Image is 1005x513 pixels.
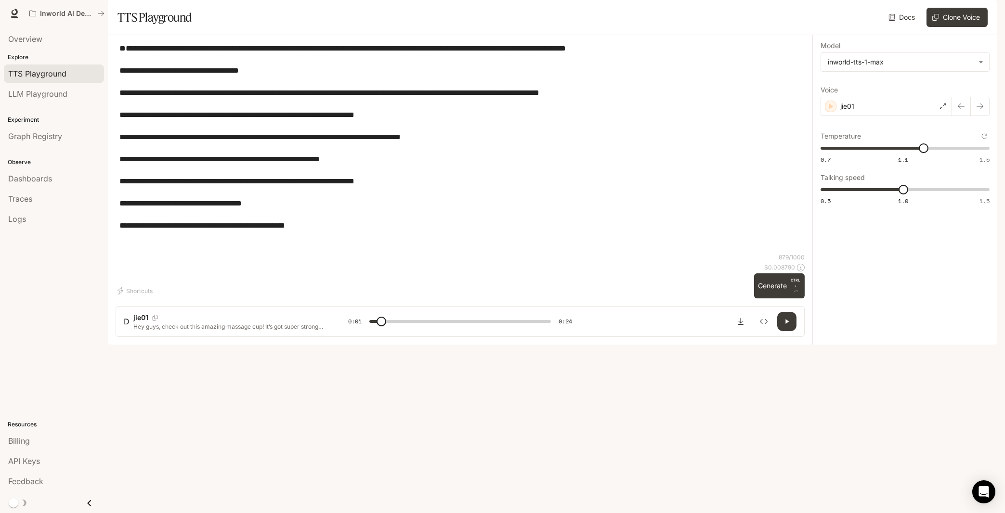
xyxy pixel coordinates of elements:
[979,197,990,205] span: 1.5
[791,277,801,295] p: ⏎
[25,4,109,23] button: All workspaces
[133,313,148,322] p: jie01
[979,155,990,164] span: 1.5
[754,273,805,298] button: GenerateCTRL +⏎
[779,253,805,261] p: 879 / 1000
[124,316,130,327] div: D
[791,277,801,289] p: CTRL +
[731,312,750,331] button: Download audio
[828,57,974,67] div: inworld-tts-1-max
[559,317,572,326] span: 0:24
[821,174,865,181] p: Talking speed
[927,8,988,27] button: Clone Voice
[821,155,831,164] span: 0.7
[40,10,94,18] p: Inworld AI Demos
[821,197,831,205] span: 0.5
[898,197,908,205] span: 1.0
[821,87,838,93] p: Voice
[117,8,192,27] h1: TTS Playground
[133,322,325,331] p: Hey guys, check out this amazing massage cup! It’s got super strong suction—just look how well it...
[821,133,861,140] p: Temperature
[821,42,840,49] p: Model
[116,283,157,298] button: Shortcuts
[764,263,795,271] p: $ 0.008790
[840,102,854,111] p: jie01
[821,53,989,71] div: inworld-tts-1-max
[972,480,995,503] div: Open Intercom Messenger
[754,312,773,331] button: Inspect
[979,131,990,141] button: Reset to default
[898,155,908,164] span: 1.1
[348,317,362,326] span: 0:01
[148,315,162,321] button: Copy Voice ID
[887,8,919,27] a: Docs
